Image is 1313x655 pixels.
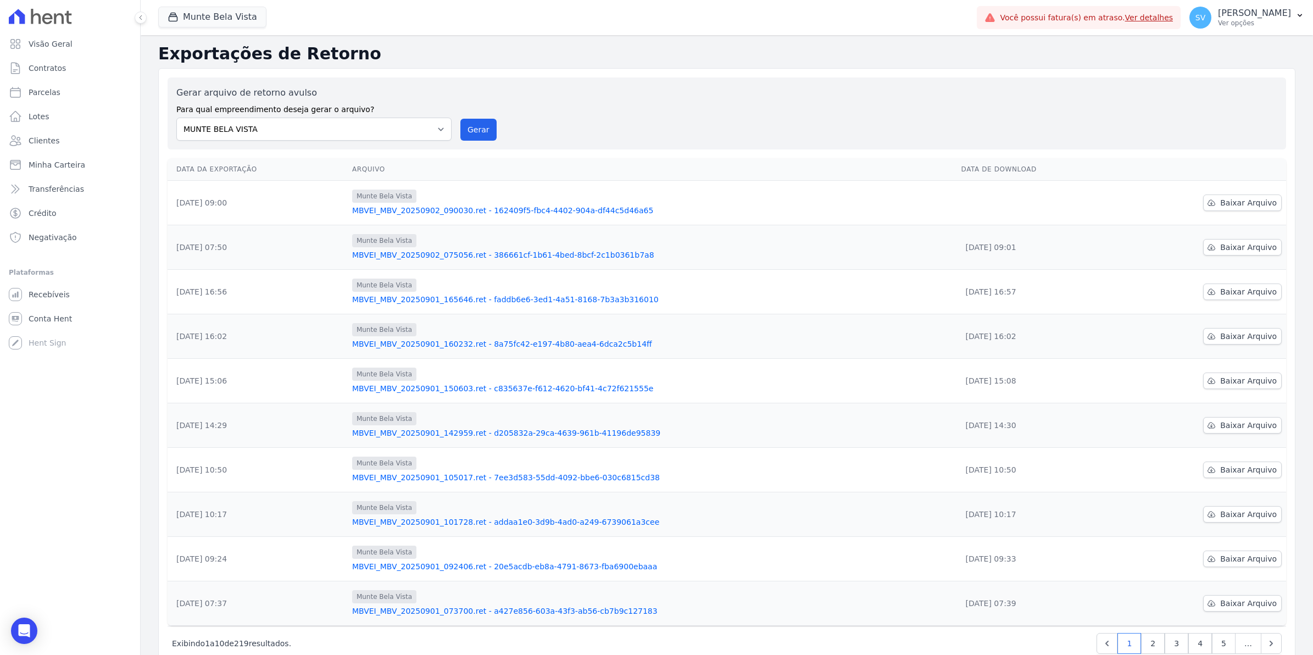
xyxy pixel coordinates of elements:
[352,561,953,572] a: MBVEI_MBV_20250901_092406.ret - 20e5acdb-eb8a-4791-8673-fba6900ebaaa
[4,33,136,55] a: Visão Geral
[1195,14,1205,21] span: SV
[957,270,1119,314] td: [DATE] 16:57
[168,225,348,270] td: [DATE] 07:50
[1188,633,1212,654] a: 4
[205,639,210,648] span: 1
[957,537,1119,581] td: [DATE] 09:33
[352,323,416,336] span: Munte Bela Vista
[1203,506,1282,523] a: Baixar Arquivo
[352,190,416,203] span: Munte Bela Vista
[29,159,85,170] span: Minha Carteira
[1165,633,1188,654] a: 3
[1203,595,1282,612] a: Baixar Arquivo
[234,639,249,648] span: 219
[168,359,348,403] td: [DATE] 15:06
[352,368,416,381] span: Munte Bela Vista
[168,492,348,537] td: [DATE] 10:17
[957,359,1119,403] td: [DATE] 15:08
[352,279,416,292] span: Munte Bela Vista
[4,178,136,200] a: Transferências
[1220,509,1277,520] span: Baixar Arquivo
[1203,239,1282,256] a: Baixar Arquivo
[348,158,957,181] th: Arquivo
[1203,328,1282,345] a: Baixar Arquivo
[1220,375,1277,386] span: Baixar Arquivo
[1220,242,1277,253] span: Baixar Arquivo
[172,638,291,649] p: Exibindo a de resultados.
[4,106,136,127] a: Lotes
[4,57,136,79] a: Contratos
[29,63,66,74] span: Contratos
[957,225,1119,270] td: [DATE] 09:01
[4,154,136,176] a: Minha Carteira
[352,383,953,394] a: MBVEI_MBV_20250901_150603.ret - c835637e-f612-4620-bf41-4c72f621555e
[4,284,136,306] a: Recebíveis
[1181,2,1313,33] button: SV [PERSON_NAME] Ver opções
[4,202,136,224] a: Crédito
[1097,633,1117,654] a: Previous
[168,181,348,225] td: [DATE] 09:00
[957,448,1119,492] td: [DATE] 10:50
[158,7,266,27] button: Munte Bela Vista
[168,537,348,581] td: [DATE] 09:24
[1125,13,1173,22] a: Ver detalhes
[352,501,416,514] span: Munte Bela Vista
[1220,464,1277,475] span: Baixar Arquivo
[176,99,452,115] label: Para qual empreendimento deseja gerar o arquivo?
[29,111,49,122] span: Lotes
[29,208,57,219] span: Crédito
[168,581,348,626] td: [DATE] 07:37
[1220,286,1277,297] span: Baixar Arquivo
[29,135,59,146] span: Clientes
[352,412,416,425] span: Munte Bela Vista
[11,618,37,644] div: Open Intercom Messenger
[168,448,348,492] td: [DATE] 10:50
[29,38,73,49] span: Visão Geral
[168,314,348,359] td: [DATE] 16:02
[352,428,953,438] a: MBVEI_MBV_20250901_142959.ret - d205832a-29ca-4639-961b-41196de95839
[4,130,136,152] a: Clientes
[176,86,452,99] label: Gerar arquivo de retorno avulso
[1203,462,1282,478] a: Baixar Arquivo
[1220,331,1277,342] span: Baixar Arquivo
[158,44,1295,64] h2: Exportações de Retorno
[1117,633,1141,654] a: 1
[352,472,953,483] a: MBVEI_MBV_20250901_105017.ret - 7ee3d583-55dd-4092-bbe6-030c6815cd38
[352,606,953,617] a: MBVEI_MBV_20250901_073700.ret - a427e856-603a-43f3-ab56-cb7b9c127183
[1212,633,1236,654] a: 5
[29,289,70,300] span: Recebíveis
[352,338,953,349] a: MBVEI_MBV_20250901_160232.ret - 8a75fc42-e197-4b80-aea4-6dca2c5b14ff
[1261,633,1282,654] a: Next
[1220,598,1277,609] span: Baixar Arquivo
[352,517,953,528] a: MBVEI_MBV_20250901_101728.ret - addaa1e0-3d9b-4ad0-a249-6739061a3cee
[1220,197,1277,208] span: Baixar Arquivo
[1220,420,1277,431] span: Baixar Arquivo
[29,313,72,324] span: Conta Hent
[4,308,136,330] a: Conta Hent
[352,294,953,305] a: MBVEI_MBV_20250901_165646.ret - faddb6e6-3ed1-4a51-8168-7b3a3b316010
[29,232,77,243] span: Negativação
[9,266,131,279] div: Plataformas
[352,249,953,260] a: MBVEI_MBV_20250902_075056.ret - 386661cf-1b61-4bed-8bcf-2c1b0361b7a8
[215,639,225,648] span: 10
[460,119,497,141] button: Gerar
[352,234,416,247] span: Munte Bela Vista
[1141,633,1165,654] a: 2
[957,314,1119,359] td: [DATE] 16:02
[4,226,136,248] a: Negativação
[1000,12,1173,24] span: Você possui fatura(s) em atraso.
[1203,551,1282,567] a: Baixar Arquivo
[1218,8,1291,19] p: [PERSON_NAME]
[29,87,60,98] span: Parcelas
[1235,633,1261,654] span: …
[352,205,953,216] a: MBVEI_MBV_20250902_090030.ret - 162409f5-fbc4-4402-904a-df44c5d46a65
[1218,19,1291,27] p: Ver opções
[1220,553,1277,564] span: Baixar Arquivo
[352,457,416,470] span: Munte Bela Vista
[1203,195,1282,211] a: Baixar Arquivo
[168,403,348,448] td: [DATE] 14:29
[168,158,348,181] th: Data da Exportação
[168,270,348,314] td: [DATE] 16:56
[29,184,84,195] span: Transferências
[957,403,1119,448] td: [DATE] 14:30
